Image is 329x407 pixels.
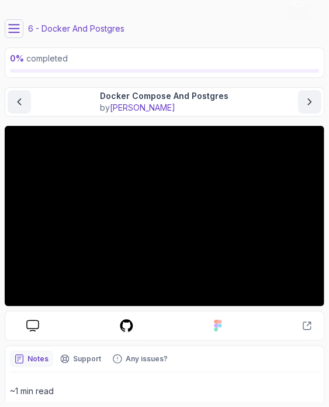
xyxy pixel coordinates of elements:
[298,90,321,114] button: next content
[28,23,124,35] p: 6 - Docker And Postgres
[8,90,31,114] button: previous content
[101,90,229,102] p: Docker Compose And Postgres
[101,102,229,114] p: by
[10,351,53,367] button: notes button
[10,384,319,398] p: ~1 min read
[10,53,24,63] span: 0 %
[17,320,49,332] a: course slides
[126,354,168,364] p: Any issues?
[10,53,68,63] span: completed
[56,351,106,367] button: Support button
[73,354,101,364] p: Support
[5,126,324,306] iframe: 5 - Docker Compose and Postgres
[108,351,172,367] button: Feedback button
[110,319,143,333] a: course repo
[27,354,49,364] p: Notes
[110,102,176,112] span: [PERSON_NAME]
